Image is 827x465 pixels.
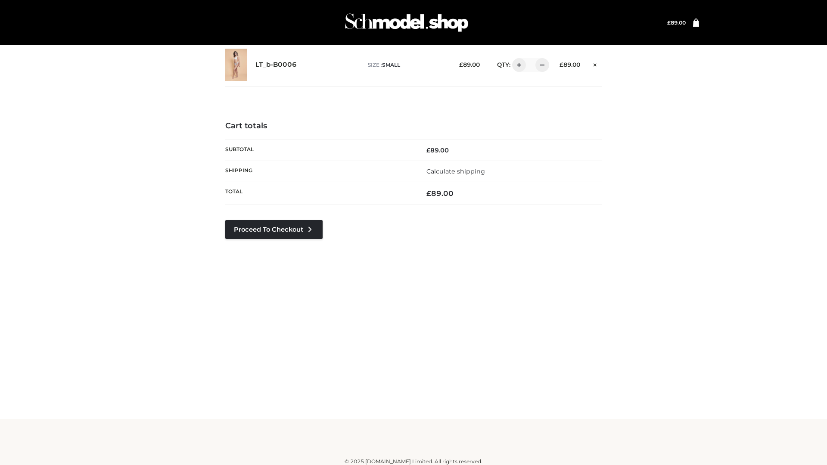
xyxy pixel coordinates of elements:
span: £ [560,61,563,68]
img: LT_b-B0006 - SMALL [225,49,247,81]
a: Calculate shipping [426,167,485,175]
span: £ [459,61,463,68]
bdi: 89.00 [667,19,686,26]
img: Schmodel Admin 964 [342,6,471,40]
th: Total [225,182,413,205]
bdi: 89.00 [426,189,454,198]
a: Proceed to Checkout [225,220,323,239]
h4: Cart totals [225,121,602,131]
bdi: 89.00 [426,146,449,154]
th: Shipping [225,161,413,182]
div: QTY: [488,58,546,72]
span: £ [426,146,430,154]
a: Remove this item [589,58,602,69]
bdi: 89.00 [459,61,480,68]
span: £ [667,19,671,26]
span: SMALL [382,62,400,68]
bdi: 89.00 [560,61,580,68]
th: Subtotal [225,139,413,161]
a: LT_b-B0006 [255,61,297,69]
span: £ [426,189,431,198]
p: size : [368,61,446,69]
a: £89.00 [667,19,686,26]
